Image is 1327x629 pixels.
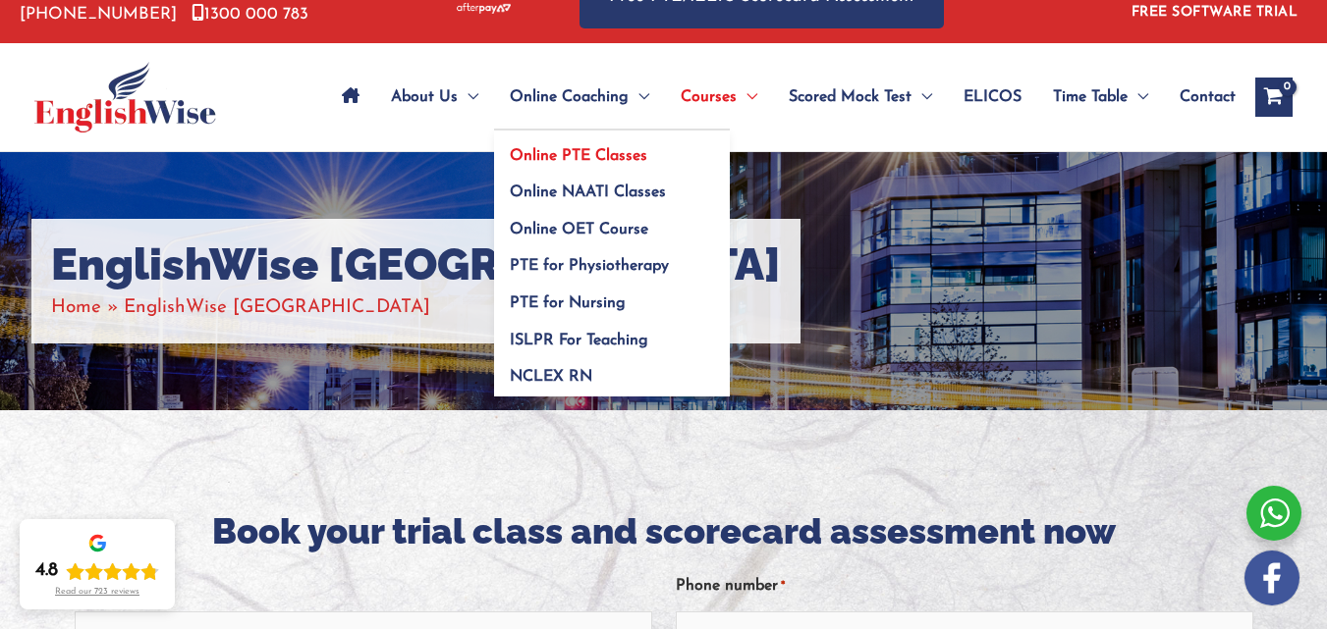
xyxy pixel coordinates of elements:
[34,62,216,132] img: cropped-ew-logo
[458,63,478,131] span: Menu Toggle
[391,63,458,131] span: About Us
[789,63,912,131] span: Scored Mock Test
[75,508,1253,554] h2: Book your trial class and scorecard assessment now
[676,570,785,603] label: Phone number
[510,333,648,348] span: ISLPR For Teaching
[510,295,626,311] span: PTE for Nursing
[494,315,730,352] a: ISLPR For Teaching
[510,369,592,385] span: NCLEX RN
[1164,63,1236,131] a: Contact
[326,63,1236,131] nav: Site Navigation: Main Menu
[375,63,494,131] a: About UsMenu Toggle
[494,279,730,316] a: PTE for Nursing
[964,63,1022,131] span: ELICOS
[51,291,781,324] nav: Breadcrumbs
[192,6,308,23] a: 1300 000 783
[1053,63,1128,131] span: Time Table
[124,298,430,317] span: EnglishWise [GEOGRAPHIC_DATA]
[510,184,666,200] span: Online NAATI Classes
[510,258,669,274] span: PTE for Physiotherapy
[629,63,649,131] span: Menu Toggle
[494,131,730,168] a: Online PTE Classes
[510,148,647,164] span: Online PTE Classes
[51,298,101,317] a: Home
[737,63,757,131] span: Menu Toggle
[494,241,730,279] a: PTE for Physiotherapy
[494,204,730,241] a: Online OET Course
[35,559,58,583] div: 4.8
[1180,63,1236,131] span: Contact
[510,63,629,131] span: Online Coaching
[510,222,648,237] span: Online OET Course
[55,587,139,598] div: Read our 723 reviews
[773,63,948,131] a: Scored Mock TestMenu Toggle
[51,238,781,291] h1: EnglishWise [GEOGRAPHIC_DATA]
[494,352,730,397] a: NCLEX RN
[457,3,511,14] img: Afterpay-Logo
[681,63,737,131] span: Courses
[35,559,159,583] div: Rating: 4.8 out of 5
[912,63,932,131] span: Menu Toggle
[494,168,730,205] a: Online NAATI Classes
[1244,550,1299,605] img: white-facebook.png
[494,63,665,131] a: Online CoachingMenu Toggle
[665,63,773,131] a: CoursesMenu Toggle
[948,63,1037,131] a: ELICOS
[1037,63,1164,131] a: Time TableMenu Toggle
[1128,63,1148,131] span: Menu Toggle
[1255,78,1293,117] a: View Shopping Cart, empty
